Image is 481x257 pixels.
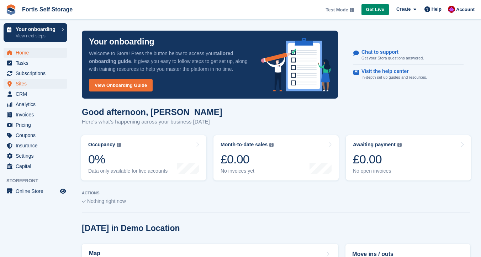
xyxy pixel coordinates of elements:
[361,74,427,80] p: In-depth set up guides and resources.
[6,4,16,15] img: stora-icon-8386f47178a22dfd0bd8f6a31ec36ba5ce8667c1dd55bd0f319d3a0aa187defe.svg
[361,68,422,74] p: Visit the help center
[213,135,339,180] a: Month-to-date sales £0.00 No invoices yet
[361,49,418,55] p: Chat to support
[269,143,274,147] img: icon-info-grey-7440780725fd019a000dd9b08b2336e03edf1995a4989e88bcd33f0948082b44.svg
[19,4,75,15] a: Fortis Self Storage
[4,68,67,78] a: menu
[353,168,402,174] div: No open invoices
[16,99,58,109] span: Analytics
[4,58,67,68] a: menu
[89,250,100,257] h2: Map
[88,142,115,148] div: Occupancy
[4,151,67,161] a: menu
[16,68,58,78] span: Subscriptions
[82,118,222,126] p: Here's what's happening across your business [DATE]
[4,79,67,89] a: menu
[16,27,58,32] p: Your onboarding
[221,142,268,148] div: Month-to-date sales
[346,135,471,180] a: Awaiting payment £0.00 No open invoices
[88,168,168,174] div: Data only available for live accounts
[221,168,274,174] div: No invoices yet
[82,200,86,203] img: blank_slate_check_icon-ba018cac091ee9be17c0a81a6c232d5eb81de652e7a59be601be346b1b6ddf79.svg
[353,46,464,65] a: Chat to support Get your Stora questions answered.
[16,89,58,99] span: CRM
[4,23,67,42] a: Your onboarding View next steps
[6,177,71,184] span: Storefront
[16,120,58,130] span: Pricing
[16,110,58,120] span: Invoices
[4,130,67,140] a: menu
[16,58,58,68] span: Tasks
[432,6,442,13] span: Help
[4,99,67,109] a: menu
[82,191,470,195] p: ACTIONS
[16,151,58,161] span: Settings
[4,110,67,120] a: menu
[221,152,274,167] div: £0.00
[81,135,206,180] a: Occupancy 0% Data only available for live accounts
[456,6,475,13] span: Account
[353,65,464,84] a: Visit the help center In-depth set up guides and resources.
[89,38,154,46] p: Your onboarding
[16,130,58,140] span: Coupons
[89,79,153,91] a: View Onboarding Guide
[4,120,67,130] a: menu
[353,152,402,167] div: £0.00
[448,6,455,13] img: Becky Welch
[326,6,348,14] span: Test Mode
[89,49,250,73] p: Welcome to Stora! Press the button below to access your . It gives you easy to follow steps to ge...
[16,141,58,151] span: Insurance
[350,8,354,12] img: icon-info-grey-7440780725fd019a000dd9b08b2336e03edf1995a4989e88bcd33f0948082b44.svg
[366,6,384,13] span: Get Live
[117,143,121,147] img: icon-info-grey-7440780725fd019a000dd9b08b2336e03edf1995a4989e88bcd33f0948082b44.svg
[396,6,411,13] span: Create
[16,186,58,196] span: Online Store
[361,4,389,16] a: Get Live
[16,33,58,39] p: View next steps
[261,38,331,91] img: onboarding-info-6c161a55d2c0e0a8cae90662b2fe09162a5109e8cc188191df67fb4f79e88e88.svg
[353,142,396,148] div: Awaiting payment
[4,141,67,151] a: menu
[82,107,222,117] h1: Good afternoon, [PERSON_NAME]
[87,198,126,204] span: Nothing right now
[16,48,58,58] span: Home
[88,152,168,167] div: 0%
[4,89,67,99] a: menu
[4,48,67,58] a: menu
[361,55,424,61] p: Get your Stora questions answered.
[82,224,180,233] h2: [DATE] in Demo Location
[397,143,402,147] img: icon-info-grey-7440780725fd019a000dd9b08b2336e03edf1995a4989e88bcd33f0948082b44.svg
[4,161,67,171] a: menu
[16,161,58,171] span: Capital
[4,186,67,196] a: menu
[16,79,58,89] span: Sites
[59,187,67,195] a: Preview store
